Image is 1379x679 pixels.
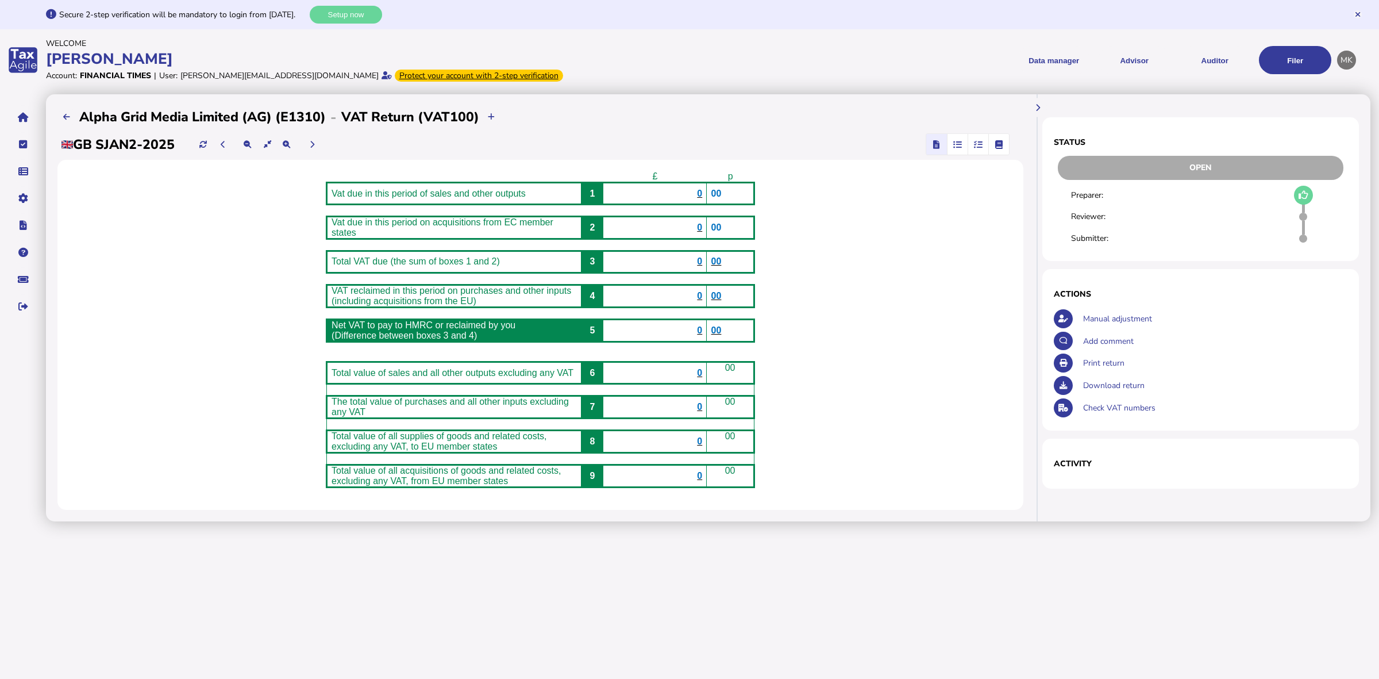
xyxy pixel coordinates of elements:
h1: Status [1054,137,1347,148]
h1: Actions [1054,289,1347,300]
div: Preparer: [1071,190,1160,201]
span: 4 [590,291,595,301]
mat-button-toggle: Reconcilliation view by tax code [968,134,988,155]
button: Mark as draft [1294,186,1313,205]
button: Open printable view of return. [1054,354,1073,373]
button: Home [11,105,35,129]
div: Welcome [46,38,686,49]
div: Profile settings [1337,51,1356,70]
button: Previous period [214,135,233,154]
button: Make an adjustment to this return. [1054,309,1073,328]
span: 0 [697,436,702,446]
span: Net VAT to pay to HMRC or reclaimed by you [332,320,515,330]
button: Sign out [11,294,35,319]
h1: Activity [1054,458,1347,469]
button: Setup now [310,6,382,24]
span: 0 [697,471,702,481]
span: VAT reclaimed in this period on purchases and other inputs (including acquisitions from the EU) [332,286,571,306]
button: Shows a dropdown of Data manager options [1018,46,1090,74]
h2: VAT Return (VAT100) [341,108,479,126]
button: Upload transactions [482,108,501,126]
button: Tasks [11,132,35,156]
button: Auditor [1178,46,1251,74]
span: £ [652,171,657,181]
span: 00 [725,431,735,441]
button: Hide message [1354,10,1362,18]
span: 0 [697,402,702,412]
div: [PERSON_NAME] [46,49,686,69]
h2: Alpha Grid Media Limited (AG) (E1310) [79,108,326,126]
i: Email verified [382,71,392,79]
button: Download return [1054,376,1073,395]
span: 00 [711,256,722,266]
span: 0 [697,368,702,378]
span: 00 [711,325,722,335]
span: Vat due in this period of sales and other outputs [332,189,526,198]
button: Next period [303,135,322,154]
span: Total value of all supplies of goods and related costs, excluding any VAT, to EU member states [332,431,546,451]
span: 8 [590,436,595,446]
span: 00 [711,223,722,232]
span: 2 [590,223,595,232]
mat-button-toggle: Ledger [988,134,1009,155]
div: Submitter: [1071,233,1160,244]
span: 00 [725,363,735,373]
button: Refresh data for current period [194,135,213,154]
div: User: [159,70,178,81]
button: Developer hub links [11,213,35,237]
span: 7 [590,402,595,412]
button: Filer [1259,46,1331,74]
button: Make the return view smaller [238,135,257,154]
span: 6 [590,368,595,378]
div: | [154,70,156,81]
button: Make the return view larger [277,135,296,154]
span: 1 [590,189,595,198]
span: Total value of all acquisitions of goods and related costs, excluding any VAT, from EU member states [332,466,561,486]
i: Data manager [18,171,28,172]
img: gb.png [61,140,73,149]
div: Add comment [1080,330,1347,352]
span: 3 [590,256,595,266]
span: 00 [725,397,735,406]
button: Help pages [11,240,35,264]
button: Manage settings [11,186,35,210]
div: Check VAT numbers [1080,397,1347,419]
div: Download return [1080,374,1347,397]
button: Data manager [11,159,35,183]
button: Raise a support ticket [11,267,35,291]
div: Return status - Actions are restricted to nominated users [1054,156,1347,180]
div: Financial Times [80,70,151,81]
span: (Difference between boxes 3 and 4) [332,331,477,340]
div: Print return [1080,352,1347,374]
span: 0 [697,291,702,301]
span: 5 [590,325,595,335]
span: 0 [697,223,702,232]
span: 9 [590,471,595,481]
button: Hide [1028,98,1047,117]
button: Shows a dropdown of VAT Advisor options [1098,46,1170,74]
b: 0 [697,256,702,266]
h2: GB SJAN2-2025 [61,136,175,154]
mat-button-toggle: Return view [926,134,947,155]
div: From Oct 1, 2025, 2-step verification will be required to login. Set it up now... [395,70,563,82]
span: Total value of sales and all other outputs excluding any VAT [332,368,573,378]
span: p [728,171,733,181]
div: Manual adjustment [1080,308,1347,330]
span: 00 [711,291,722,301]
div: - [326,108,341,126]
div: Secure 2-step verification will be mandatory to login from [DATE]. [59,9,307,20]
button: Check VAT numbers on return. [1054,398,1073,417]
span: Total VAT due (the sum of boxes 1 and 2) [332,256,500,266]
span: Vat due in this period on acquisitions from EC member states [332,217,553,237]
div: [PERSON_NAME][EMAIL_ADDRESS][DOMAIN_NAME] [180,70,379,81]
span: 00 [725,466,735,475]
div: Account: [46,70,77,81]
div: Open [1058,156,1343,180]
span: 0 [697,189,702,198]
button: Make a comment in the activity log. [1054,332,1073,351]
div: Reviewer: [1071,211,1160,222]
menu: navigate products [692,46,1332,74]
button: Reset the return view [258,135,277,154]
button: Filings list - by month [57,108,76,126]
span: 00 [711,189,722,198]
